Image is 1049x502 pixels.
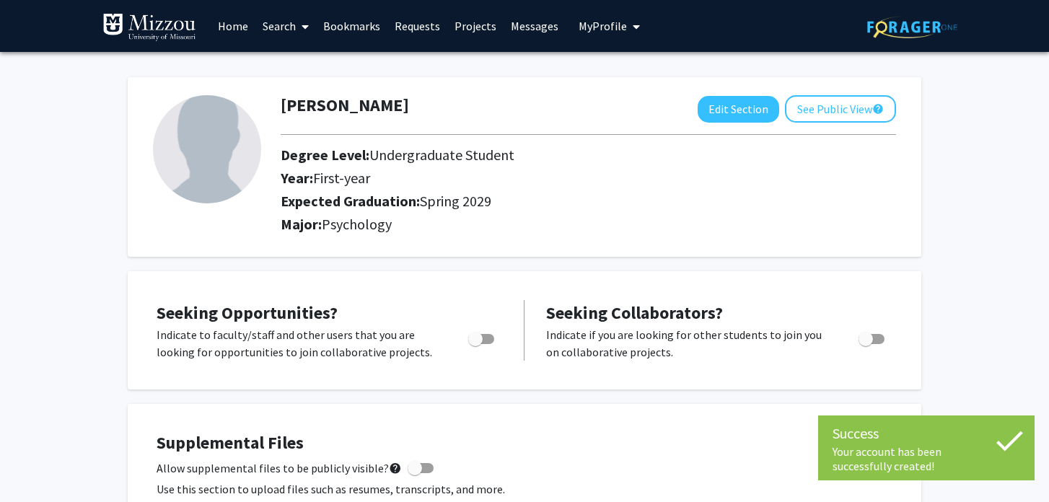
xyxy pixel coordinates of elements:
div: Success [833,423,1020,444]
span: Undergraduate Student [369,146,514,164]
mat-icon: help [872,100,884,118]
a: Projects [447,1,504,51]
span: Psychology [322,215,392,233]
img: ForagerOne Logo [867,16,957,38]
p: Indicate if you are looking for other students to join you on collaborative projects. [546,326,831,361]
a: Bookmarks [316,1,387,51]
span: Seeking Collaborators? [546,301,723,324]
h2: Year: [281,169,858,187]
p: Use this section to upload files such as resumes, transcripts, and more. [157,480,892,498]
span: Allow supplemental files to be publicly visible? [157,459,402,477]
span: My Profile [579,19,627,33]
img: Profile Picture [153,95,261,203]
a: Search [255,1,316,51]
button: Edit Section [698,96,779,123]
div: Toggle [853,326,892,348]
span: Spring 2029 [420,192,491,210]
a: Home [211,1,255,51]
p: Indicate to faculty/staff and other users that you are looking for opportunities to join collabor... [157,326,441,361]
h2: Major: [281,216,896,233]
button: See Public View [785,95,896,123]
span: First-year [313,169,370,187]
h1: [PERSON_NAME] [281,95,409,116]
a: Requests [387,1,447,51]
h2: Expected Graduation: [281,193,858,210]
a: Messages [504,1,566,51]
h2: Degree Level: [281,146,858,164]
img: University of Missouri Logo [102,13,196,42]
h4: Supplemental Files [157,433,892,454]
div: Your account has been successfully created! [833,444,1020,473]
iframe: Chat [11,437,61,491]
mat-icon: help [389,459,402,477]
span: Seeking Opportunities? [157,301,338,324]
div: Toggle [462,326,502,348]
